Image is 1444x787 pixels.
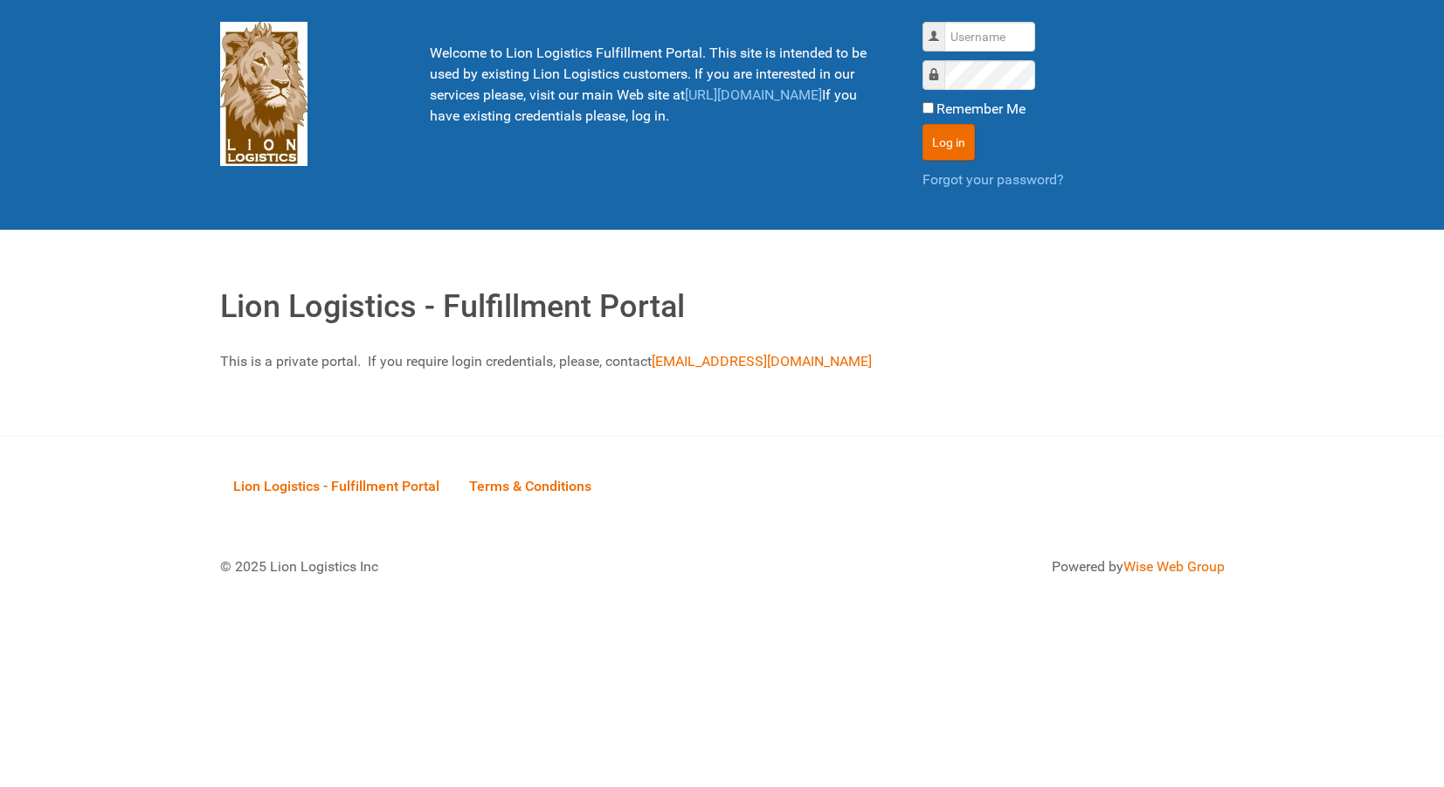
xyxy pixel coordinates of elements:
label: Username [940,27,941,28]
p: Welcome to Lion Logistics Fulfillment Portal. This site is intended to be used by existing Lion L... [430,43,879,127]
img: Lion Logistics [220,22,307,166]
a: Forgot your password? [922,171,1064,188]
span: Terms & Conditions [469,478,591,494]
span: Lion Logistics - Fulfillment Portal [233,478,439,494]
div: © 2025 Lion Logistics Inc [207,543,714,590]
a: Lion Logistics [220,85,307,101]
p: This is a private portal. If you require login credentials, please, contact [220,351,1225,372]
button: Log in [922,124,975,161]
label: Remember Me [936,99,1026,120]
h1: Lion Logistics - Fulfillment Portal [220,283,1225,330]
a: Wise Web Group [1123,558,1225,575]
div: Powered by [744,556,1225,577]
a: Lion Logistics - Fulfillment Portal [220,459,453,513]
input: Username [944,22,1035,52]
a: Terms & Conditions [456,459,605,513]
a: [EMAIL_ADDRESS][DOMAIN_NAME] [652,353,872,369]
a: [URL][DOMAIN_NAME] [685,86,822,103]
